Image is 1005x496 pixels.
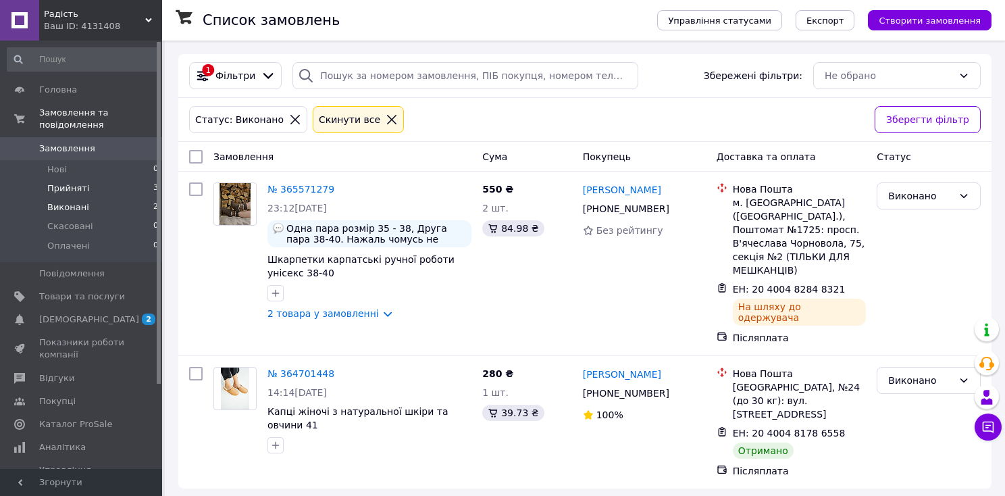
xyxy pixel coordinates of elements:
[482,184,513,195] span: 550 ₴
[39,372,74,385] span: Відгуки
[39,464,125,489] span: Управління сайтом
[215,69,255,82] span: Фільтри
[213,367,257,410] a: Фото товару
[733,299,867,326] div: На шляху до одержувача
[39,441,86,453] span: Аналітика
[39,84,77,96] span: Головна
[733,428,846,439] span: ЕН: 20 4004 8178 6558
[7,47,159,72] input: Пошук
[668,16,771,26] span: Управління статусами
[596,410,623,420] span: 100%
[213,151,274,162] span: Замовлення
[267,308,379,319] a: 2 товара у замовленні
[733,284,846,295] span: ЕН: 20 4004 8284 8321
[717,151,816,162] span: Доставка та оплата
[153,201,158,214] span: 2
[806,16,844,26] span: Експорт
[220,183,251,225] img: Фото товару
[47,164,67,176] span: Нові
[854,14,991,25] a: Створити замовлення
[153,182,158,195] span: 3
[267,254,455,278] a: Шкарпетки карпатські ручної роботи унісекс 38-40
[39,143,95,155] span: Замовлення
[580,384,672,403] div: [PHONE_NUMBER]
[39,291,125,303] span: Товари та послуги
[273,223,284,234] img: :speech_balloon:
[44,20,162,32] div: Ваш ID: 4131408
[733,196,867,277] div: м. [GEOGRAPHIC_DATA] ([GEOGRAPHIC_DATA].), Поштомат №1725: просп. В'ячеслава Чорновола, 75, секці...
[39,314,139,326] span: [DEMOGRAPHIC_DATA]
[583,183,661,197] a: [PERSON_NAME]
[733,182,867,196] div: Нова Пошта
[267,387,327,398] span: 14:14[DATE]
[267,368,334,379] a: № 364701448
[44,8,145,20] span: Радість
[482,405,544,421] div: 39.73 ₴
[39,268,105,280] span: Повідомлення
[704,69,802,82] span: Збережені фільтри:
[877,151,911,162] span: Статус
[482,368,513,379] span: 280 ₴
[825,68,953,83] div: Не обрано
[583,368,661,381] a: [PERSON_NAME]
[153,220,158,232] span: 0
[203,12,340,28] h1: Список замовлень
[213,182,257,226] a: Фото товару
[482,151,507,162] span: Cума
[868,10,991,30] button: Створити замовлення
[733,380,867,421] div: [GEOGRAPHIC_DATA], №24 (до 30 кг): вул. [STREET_ADDRESS]
[39,337,125,361] span: Показники роботи компанії
[482,387,509,398] span: 1 шт.
[580,199,672,218] div: [PHONE_NUMBER]
[482,203,509,214] span: 2 шт.
[733,464,867,478] div: Післяплата
[733,367,867,380] div: Нова Пошта
[583,151,631,162] span: Покупець
[39,395,76,407] span: Покупці
[657,10,782,30] button: Управління статусами
[316,112,383,127] div: Cкинути все
[153,164,158,176] span: 0
[47,182,89,195] span: Прийняті
[47,240,90,252] span: Оплачені
[888,373,953,388] div: Виконано
[286,223,466,245] span: Одна пара розмір 35 - 38, Друга пара 38-40. Нажаль чомусь не вдалося вибрати при замовлені
[886,112,969,127] span: Зберегти фільтр
[292,62,638,89] input: Пошук за номером замовлення, ПІБ покупця, номером телефону, Email, номером накладної
[267,184,334,195] a: № 365571279
[39,107,162,131] span: Замовлення та повідомлення
[47,220,93,232] span: Скасовані
[267,406,448,430] a: Капці жіночі з натуральної шкіри та овчини 41
[153,240,158,252] span: 0
[39,418,112,430] span: Каталог ProSale
[192,112,286,127] div: Статус: Виконано
[975,414,1002,441] button: Чат з покупцем
[142,314,155,325] span: 2
[221,368,249,410] img: Фото товару
[796,10,855,30] button: Експорт
[482,220,544,237] div: 84.98 ₴
[888,189,953,203] div: Виконано
[879,16,981,26] span: Створити замовлення
[875,106,981,133] button: Зберегти фільтр
[733,443,794,459] div: Отримано
[596,225,663,236] span: Без рейтингу
[733,331,867,345] div: Післяплата
[267,203,327,214] span: 23:12[DATE]
[47,201,89,214] span: Виконані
